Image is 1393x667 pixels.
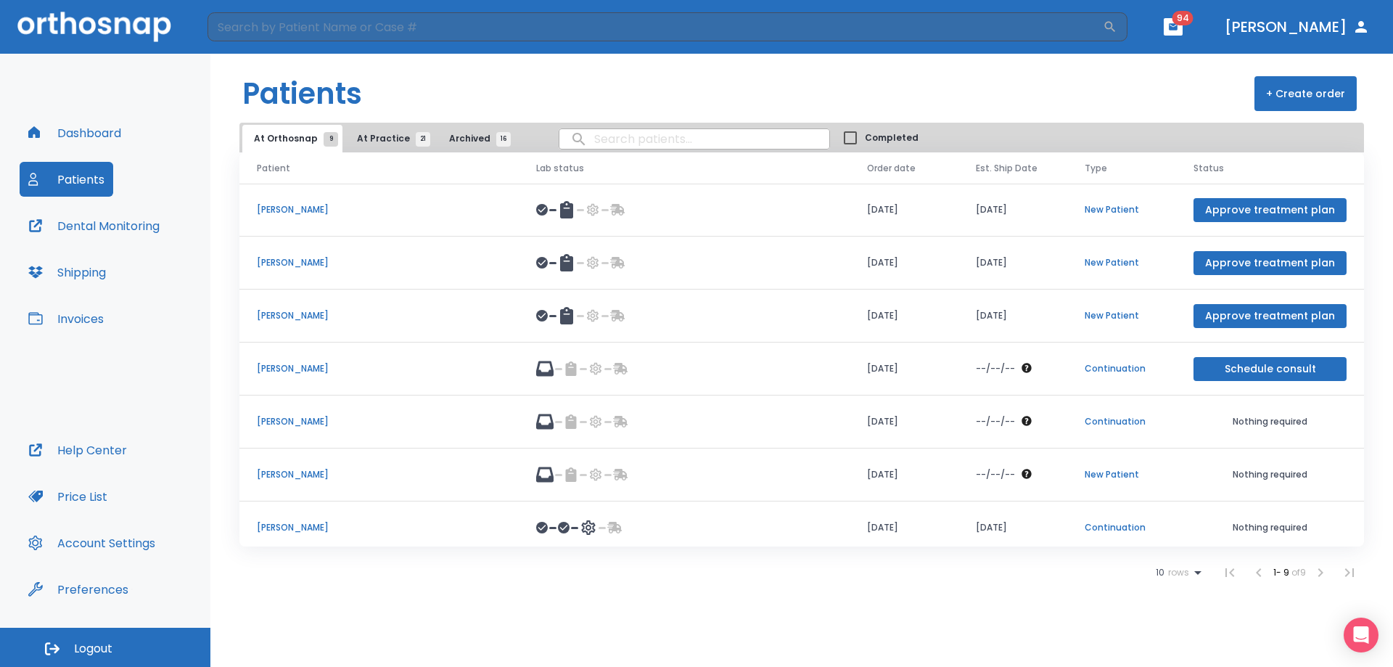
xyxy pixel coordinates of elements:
[850,290,958,343] td: [DATE]
[865,131,919,144] span: Completed
[1193,521,1347,534] p: Nothing required
[242,72,362,115] h1: Patients
[850,449,958,502] td: [DATE]
[17,12,171,41] img: Orthosnap
[126,583,139,596] div: Tooltip anchor
[1085,468,1159,481] p: New Patient
[867,162,916,175] span: Order date
[257,521,501,534] p: [PERSON_NAME]
[1085,521,1159,534] p: Continuation
[357,132,423,145] span: At Practice
[976,468,1015,481] p: --/--/--
[1085,162,1107,175] span: Type
[257,309,501,322] p: [PERSON_NAME]
[958,502,1067,555] td: [DATE]
[1085,415,1159,428] p: Continuation
[20,208,168,243] button: Dental Monitoring
[958,290,1067,343] td: [DATE]
[559,125,829,153] input: search
[1156,568,1164,578] span: 10
[1172,11,1193,25] span: 94
[449,132,504,145] span: Archived
[958,237,1067,290] td: [DATE]
[20,255,115,290] button: Shipping
[324,132,338,147] span: 9
[1291,566,1306,578] span: of 9
[257,162,290,175] span: Patient
[850,502,958,555] td: [DATE]
[850,184,958,237] td: [DATE]
[976,362,1050,375] div: The date will be available after approving treatment plan
[976,415,1015,428] p: --/--/--
[1344,618,1378,652] div: Open Intercom Messenger
[1273,566,1291,578] span: 1 - 9
[1085,309,1159,322] p: New Patient
[1085,256,1159,269] p: New Patient
[1193,468,1347,481] p: Nothing required
[1193,251,1347,275] button: Approve treatment plan
[976,468,1050,481] div: The date will be available after approving treatment plan
[850,237,958,290] td: [DATE]
[1193,198,1347,222] button: Approve treatment plan
[496,132,511,147] span: 16
[976,362,1015,375] p: --/--/--
[207,12,1103,41] input: Search by Patient Name or Case #
[257,362,501,375] p: [PERSON_NAME]
[976,162,1037,175] span: Est. Ship Date
[242,125,518,152] div: tabs
[20,479,116,514] button: Price List
[1193,162,1224,175] span: Status
[958,184,1067,237] td: [DATE]
[257,415,501,428] p: [PERSON_NAME]
[20,572,137,607] button: Preferences
[1085,203,1159,216] p: New Patient
[1193,357,1347,381] button: Schedule consult
[1219,14,1376,40] button: [PERSON_NAME]
[20,525,164,560] button: Account Settings
[20,162,113,197] button: Patients
[1193,415,1347,428] p: Nothing required
[1085,362,1159,375] p: Continuation
[257,203,501,216] p: [PERSON_NAME]
[257,468,501,481] p: [PERSON_NAME]
[257,256,501,269] p: [PERSON_NAME]
[20,115,130,150] button: Dashboard
[20,433,136,467] button: Help Center
[1193,304,1347,328] button: Approve treatment plan
[536,162,584,175] span: Lab status
[254,132,331,145] span: At Orthosnap
[850,396,958,449] td: [DATE]
[850,343,958,396] td: [DATE]
[1164,568,1189,578] span: rows
[416,132,430,147] span: 21
[976,415,1050,428] div: The date will be available after approving treatment plan
[20,301,112,336] button: Invoices
[74,641,112,657] span: Logout
[1254,76,1357,111] button: + Create order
